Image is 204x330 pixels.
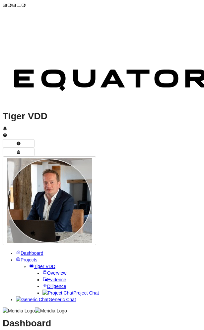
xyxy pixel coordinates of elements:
img: Project Chat [42,290,73,296]
a: Evidence [42,277,66,282]
span: Tiger VDD [34,264,55,269]
h1: Dashboard [3,320,201,327]
a: Dashboard [16,250,43,256]
img: Meridia Logo [35,307,67,314]
span: Evidence [47,277,66,282]
a: Diligence [42,284,66,289]
h1: Tiger VDD [3,113,201,120]
a: Projects [16,257,37,262]
span: Projects [21,257,37,262]
a: Overview [42,270,66,276]
span: Project Chat [73,290,99,296]
span: Generic Chat [48,297,76,302]
img: Meridia Logo [3,307,35,314]
img: Generic Chat [16,296,48,303]
span: Overview [47,270,66,276]
a: Project ChatProject Chat [42,290,99,296]
a: Tiger VDD [29,264,55,269]
span: Diligence [47,284,66,289]
a: Generic ChatGeneric Chat [16,297,76,302]
span: Dashboard [21,250,43,256]
img: Profile Icon [7,158,92,243]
